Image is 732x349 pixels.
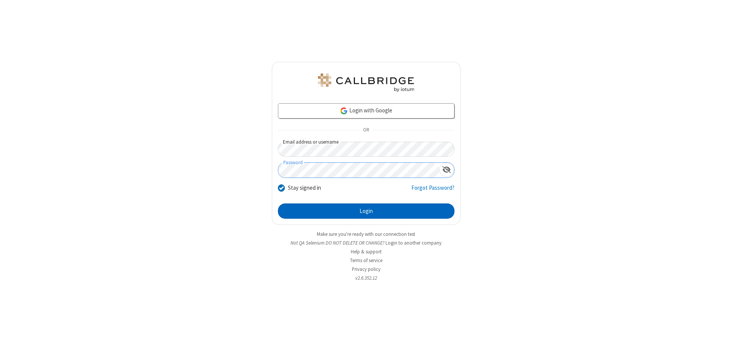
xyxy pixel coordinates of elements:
input: Password [278,163,439,178]
a: Make sure you're ready with our connection test [317,231,415,237]
img: google-icon.png [340,107,348,115]
button: Login to another company [385,239,441,247]
img: QA Selenium DO NOT DELETE OR CHANGE [316,74,416,92]
div: Show password [439,163,454,177]
li: Not QA Selenium DO NOT DELETE OR CHANGE? [272,239,461,247]
input: Email address or username [278,142,454,157]
a: Terms of service [350,257,382,264]
iframe: Chat [713,329,726,344]
span: OR [360,125,372,136]
a: Login with Google [278,103,454,118]
label: Stay signed in [288,184,321,192]
li: v2.6.352.12 [272,274,461,282]
button: Login [278,203,454,219]
a: Privacy policy [352,266,380,272]
a: Help & support [351,248,382,255]
a: Forgot Password? [411,184,454,198]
